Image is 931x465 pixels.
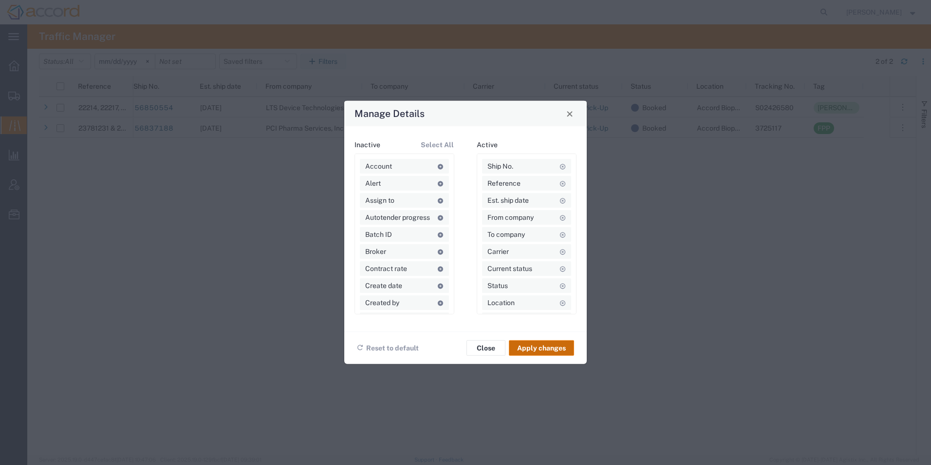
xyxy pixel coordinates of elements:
[365,244,386,259] span: Broker
[487,193,529,208] span: Est. ship date
[365,227,392,242] span: Batch ID
[487,227,525,242] span: To company
[365,176,381,191] span: Alert
[365,312,411,327] span: Deliver by date
[365,159,392,174] span: Account
[365,295,399,310] span: Created by
[466,340,505,356] button: Close
[563,107,577,120] button: Close
[354,106,425,120] h4: Manage Details
[365,193,394,208] span: Assign to
[365,261,407,276] span: Contract rate
[487,295,515,310] span: Location
[487,176,521,191] span: Reference
[420,136,454,154] button: Select All
[365,210,430,225] span: Autotender progress
[357,339,419,357] button: Reset to default
[477,141,498,149] h4: Active
[487,159,513,174] span: Ship No.
[509,340,574,356] button: Apply changes
[487,210,534,225] span: From company
[487,278,508,293] span: Status
[487,261,532,276] span: Current status
[487,244,509,259] span: Carrier
[354,141,380,149] h4: Inactive
[487,312,527,327] span: Tracking No.
[365,278,402,293] span: Create date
